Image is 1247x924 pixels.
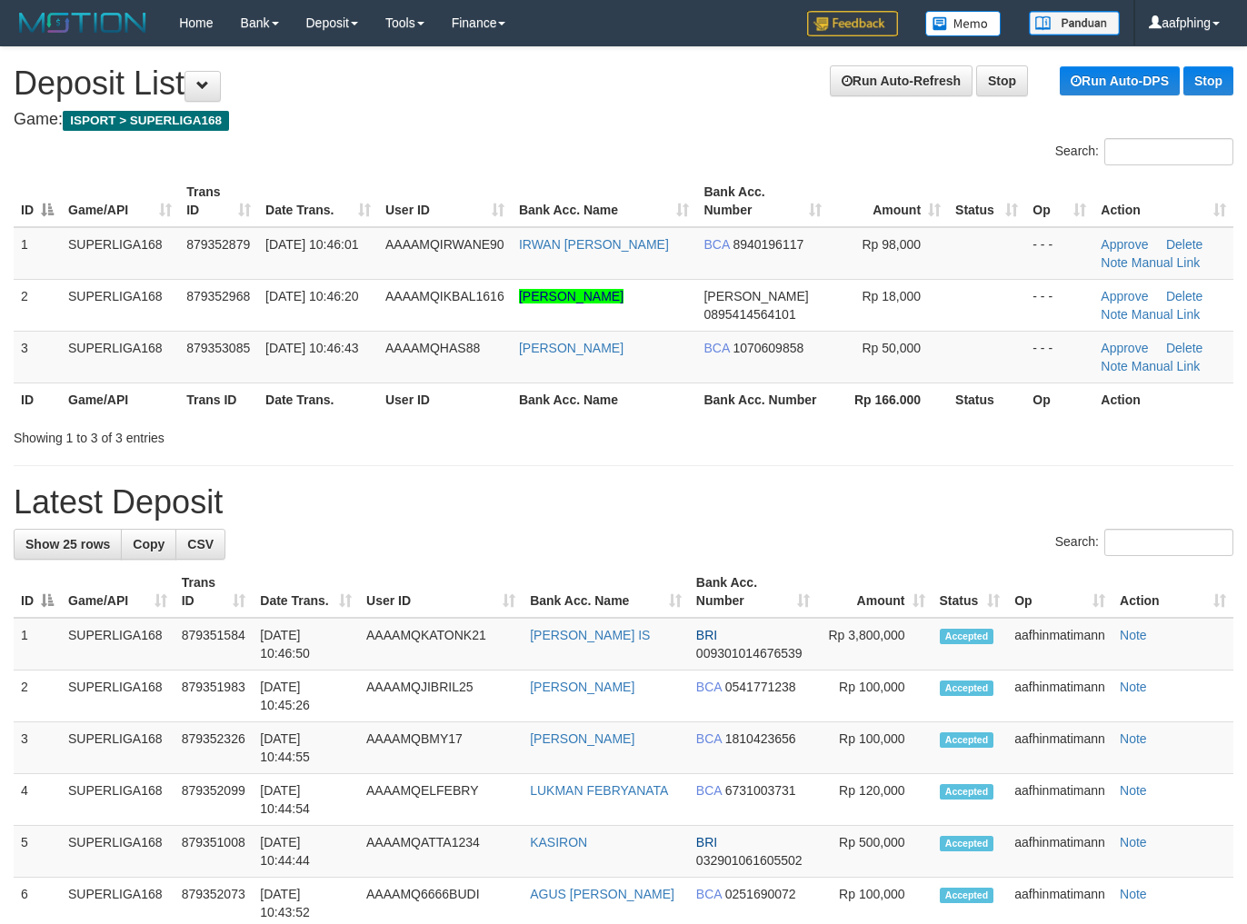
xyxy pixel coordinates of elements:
div: Showing 1 to 3 of 3 entries [14,422,506,447]
span: Accepted [940,732,994,748]
a: Note [1101,255,1128,270]
a: Note [1120,731,1147,746]
td: AAAAMQBMY17 [359,722,523,774]
span: Accepted [940,681,994,696]
td: - - - [1025,331,1093,383]
td: Rp 500,000 [817,826,932,878]
th: Trans ID [179,383,258,416]
td: Rp 100,000 [817,671,932,722]
h1: Deposit List [14,65,1233,102]
a: Copy [121,529,176,560]
h4: Game: [14,111,1233,129]
span: Copy 0895414564101 to clipboard [703,307,795,322]
span: Accepted [940,836,994,851]
img: Button%20Memo.svg [925,11,1002,36]
span: Rp 50,000 [862,341,921,355]
span: Rp 18,000 [862,289,921,303]
span: 879352879 [186,237,250,252]
a: Note [1120,835,1147,849]
span: ISPORT > SUPERLIGA168 [63,111,229,131]
span: Show 25 rows [25,537,110,551]
th: Bank Acc. Number [696,383,829,416]
td: 5 [14,826,61,878]
span: BCA [703,237,729,252]
td: Rp 120,000 [817,774,932,826]
span: Copy 1070609858 to clipboard [733,341,803,355]
td: AAAAMQATTA1234 [359,826,523,878]
a: KASIRON [530,835,587,849]
a: Note [1101,307,1128,322]
a: CSV [175,529,225,560]
span: AAAAMQIRWANE90 [385,237,504,252]
span: Copy 009301014676539 to clipboard [696,646,803,661]
td: aafhinmatimann [1007,722,1112,774]
a: [PERSON_NAME] [519,341,623,355]
td: 1 [14,618,61,671]
td: SUPERLIGA168 [61,774,175,826]
span: AAAAMQIKBAL1616 [385,289,504,303]
a: [PERSON_NAME] [530,680,634,694]
th: Date Trans. [258,383,378,416]
span: [DATE] 10:46:43 [265,341,358,355]
a: AGUS [PERSON_NAME] [530,887,674,901]
span: Accepted [940,629,994,644]
a: [PERSON_NAME] [530,731,634,746]
th: User ID: activate to sort column ascending [359,566,523,618]
a: Approve [1101,237,1148,252]
span: BCA [703,341,729,355]
span: Accepted [940,784,994,800]
td: SUPERLIGA168 [61,279,179,331]
a: [PERSON_NAME] [519,289,623,303]
th: Op: activate to sort column ascending [1025,175,1093,227]
a: Stop [976,65,1028,96]
th: User ID: activate to sort column ascending [378,175,512,227]
img: MOTION_logo.png [14,9,152,36]
img: Feedback.jpg [807,11,898,36]
th: Date Trans.: activate to sort column ascending [253,566,359,618]
a: IRWAN [PERSON_NAME] [519,237,669,252]
img: panduan.png [1029,11,1120,35]
a: Run Auto-DPS [1060,66,1180,95]
th: Amount: activate to sort column ascending [829,175,948,227]
span: Copy 0541771238 to clipboard [725,680,796,694]
th: Bank Acc. Name: activate to sort column ascending [523,566,689,618]
td: Rp 3,800,000 [817,618,932,671]
span: Copy 0251690072 to clipboard [725,887,796,901]
th: Bank Acc. Number: activate to sort column ascending [689,566,817,618]
span: BRI [696,835,717,849]
td: aafhinmatimann [1007,618,1112,671]
a: Manual Link [1132,255,1201,270]
th: ID: activate to sort column descending [14,566,61,618]
span: BRI [696,628,717,642]
a: Note [1101,359,1128,373]
th: Bank Acc. Name [512,383,697,416]
span: BCA [696,680,722,694]
td: AAAAMQJIBRIL25 [359,671,523,722]
td: - - - [1025,279,1093,331]
th: Bank Acc. Number: activate to sort column ascending [696,175,829,227]
a: Approve [1101,341,1148,355]
td: SUPERLIGA168 [61,227,179,280]
th: Rp 166.000 [829,383,948,416]
td: [DATE] 10:46:50 [253,618,359,671]
input: Search: [1104,529,1233,556]
th: Amount: activate to sort column ascending [817,566,932,618]
span: Rp 98,000 [862,237,921,252]
span: [DATE] 10:46:20 [265,289,358,303]
span: Copy 8940196117 to clipboard [733,237,803,252]
td: 3 [14,331,61,383]
a: Note [1120,628,1147,642]
td: 1 [14,227,61,280]
span: AAAAMQHAS88 [385,341,480,355]
td: SUPERLIGA168 [61,618,175,671]
span: Accepted [940,888,994,903]
td: 2 [14,671,61,722]
span: CSV [187,537,214,551]
a: Note [1120,783,1147,798]
th: Op: activate to sort column ascending [1007,566,1112,618]
th: Trans ID: activate to sort column ascending [179,175,258,227]
td: 879351584 [175,618,254,671]
td: 3 [14,722,61,774]
span: Copy 6731003731 to clipboard [725,783,796,798]
td: 4 [14,774,61,826]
